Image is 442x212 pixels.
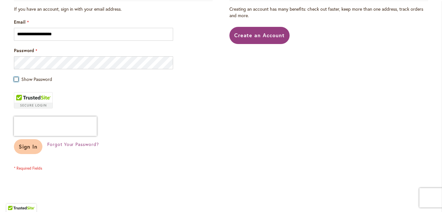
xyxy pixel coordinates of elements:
div: If you have an account, sign in with your email address. [14,6,213,12]
span: Create an Account [234,32,285,39]
iframe: reCAPTCHA [14,117,97,136]
span: Email [14,19,26,25]
span: Forgot Your Password? [47,141,99,147]
button: Sign In [14,139,42,154]
span: Password [14,47,34,53]
a: Create an Account [229,27,290,44]
a: Forgot Your Password? [47,141,99,148]
span: Show Password [21,76,52,82]
span: Sign In [19,143,38,150]
iframe: Launch Accessibility Center [5,189,23,207]
p: Creating an account has many benefits: check out faster, keep more than one address, track orders... [229,6,428,19]
div: TrustedSite Certified [14,92,53,108]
